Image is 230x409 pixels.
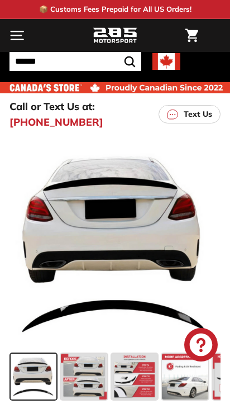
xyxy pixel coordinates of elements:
a: Cart [180,20,204,51]
img: Logo_285_Motorsport_areodynamics_components [93,26,137,45]
p: 📦 Customs Fees Prepaid for All US Orders! [39,4,191,15]
input: Search [9,52,141,71]
inbox-online-store-chat: Shopify online store chat [181,328,221,364]
a: [PHONE_NUMBER] [9,115,103,130]
p: Text Us [184,108,212,120]
p: Call or Text Us at: [9,99,95,114]
a: Text Us [159,105,221,123]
